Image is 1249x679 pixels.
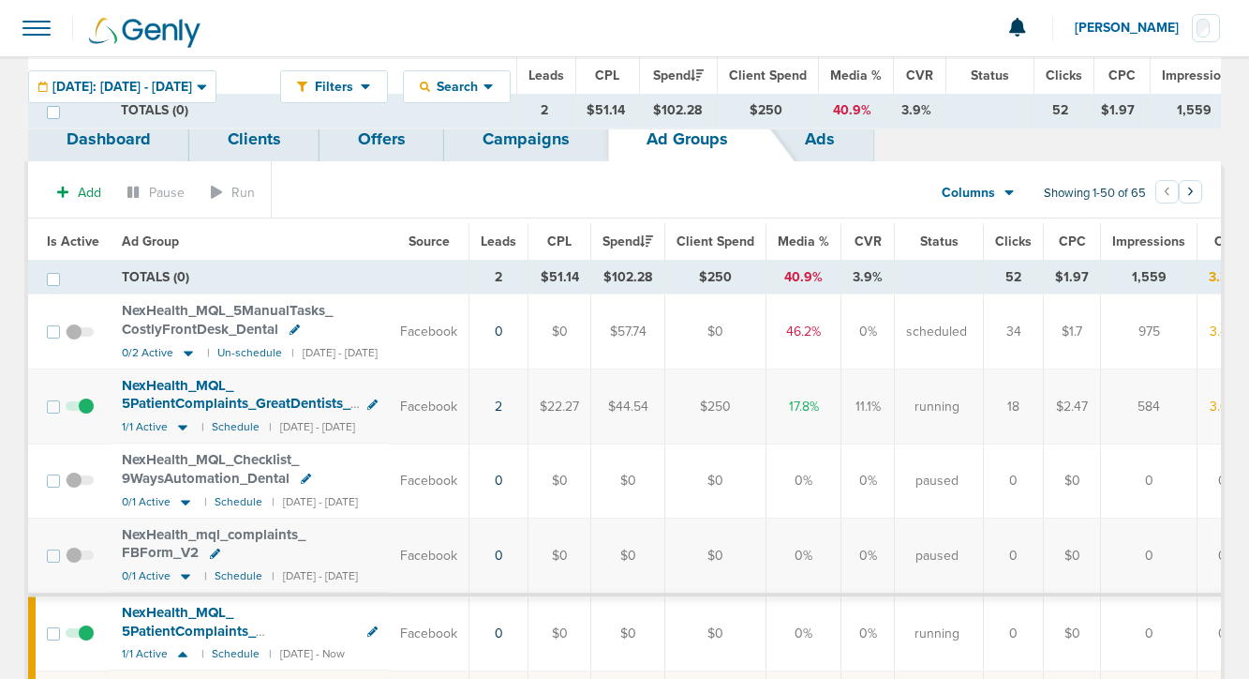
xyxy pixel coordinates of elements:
[28,117,189,161] a: Dashboard
[528,595,591,671] td: $0
[1101,519,1197,595] td: 0
[189,117,320,161] a: Clients
[841,294,895,370] td: 0%
[291,346,378,360] small: | [DATE] - [DATE]
[47,68,99,83] span: Is Active
[1044,519,1101,595] td: $0
[920,234,959,249] span: Status
[1044,294,1101,370] td: $1.7
[1044,595,1101,671] td: $0
[1155,183,1202,205] ul: Pagination
[591,261,665,294] td: $102.28
[495,626,503,641] a: 0
[591,444,665,518] td: $0
[665,294,766,370] td: $0
[204,495,205,509] small: |
[430,79,483,95] span: Search
[272,569,358,583] small: | [DATE] - [DATE]
[830,68,882,83] span: Media %
[528,370,591,444] td: $22.27
[729,68,807,83] span: Client Spend
[653,68,704,83] span: Spend
[665,370,766,444] td: $250
[855,234,882,249] span: CVR
[495,399,502,415] a: 2
[217,346,282,360] small: Un-schedule
[547,234,572,249] span: CPL
[1044,370,1101,444] td: $2.47
[591,595,665,671] td: $0
[1214,234,1240,249] span: CTR
[215,495,262,509] small: Schedule
[122,495,171,509] span: 0/1 Active
[841,519,895,595] td: 0%
[122,451,299,487] span: NexHealth_ MQL_ Checklist_ 9WaysAutomation_ Dental
[122,68,179,83] span: Ad Group
[591,519,665,595] td: $0
[1044,444,1101,518] td: $0
[778,234,829,249] span: Media %
[528,261,591,294] td: $51.14
[915,472,959,490] span: paused
[52,81,192,94] span: [DATE]: [DATE] - [DATE]
[528,519,591,595] td: $0
[110,94,515,128] td: TOTALS (0)
[409,234,450,249] span: Source
[272,495,358,509] small: | [DATE] - [DATE]
[942,184,995,203] span: Columns
[595,68,619,83] span: CPL
[122,234,179,249] span: Ad Group
[914,625,959,643] span: running
[122,569,171,583] span: 0/1 Active
[984,294,1044,370] td: 34
[638,94,716,128] td: $102.28
[766,261,841,294] td: 40.9%
[984,444,1044,518] td: 0
[455,68,497,83] span: Source
[469,261,528,294] td: 2
[528,444,591,518] td: $0
[1059,234,1086,249] span: CPC
[1101,595,1197,671] td: 0
[528,294,591,370] td: $0
[816,94,889,128] td: 40.9%
[78,185,101,201] span: Add
[122,377,350,430] span: NexHealth_ MQL_ 5PatientComplaints_ GreatDentists_ Dental
[984,261,1044,294] td: 52
[984,519,1044,595] td: 0
[1108,68,1136,83] span: CPC
[984,595,1044,671] td: 0
[1147,94,1242,128] td: 1,559
[665,444,766,518] td: $0
[1162,68,1235,83] span: Impressions
[1044,186,1146,202] span: Showing 1-50 of 65
[515,94,573,128] td: 2
[841,444,895,518] td: 0%
[1101,294,1197,370] td: 975
[212,647,260,661] small: Schedule
[122,302,333,338] span: NexHealth_ MQL_ 5ManualTasks_ CostlyFrontDesk_ Dental
[608,117,766,161] a: Ad Groups
[841,261,895,294] td: 3.9%
[591,294,665,370] td: $57.74
[915,547,959,566] span: paused
[766,117,873,161] a: Ads
[215,569,262,583] small: Schedule
[389,444,469,518] td: Facebook
[1046,68,1082,83] span: Clicks
[204,569,205,583] small: |
[122,647,168,661] span: 1/1 Active
[766,444,841,518] td: 0%
[574,94,638,128] td: $51.14
[307,79,361,95] span: Filters
[841,595,895,671] td: 0%
[602,234,653,249] span: Spend
[906,323,967,341] span: scheduled
[914,398,959,416] span: running
[766,595,841,671] td: 0%
[971,68,1009,83] span: Status
[1031,94,1090,128] td: 52
[122,526,305,562] span: NexHealth_ mql_ complaints_ FBForm_ V2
